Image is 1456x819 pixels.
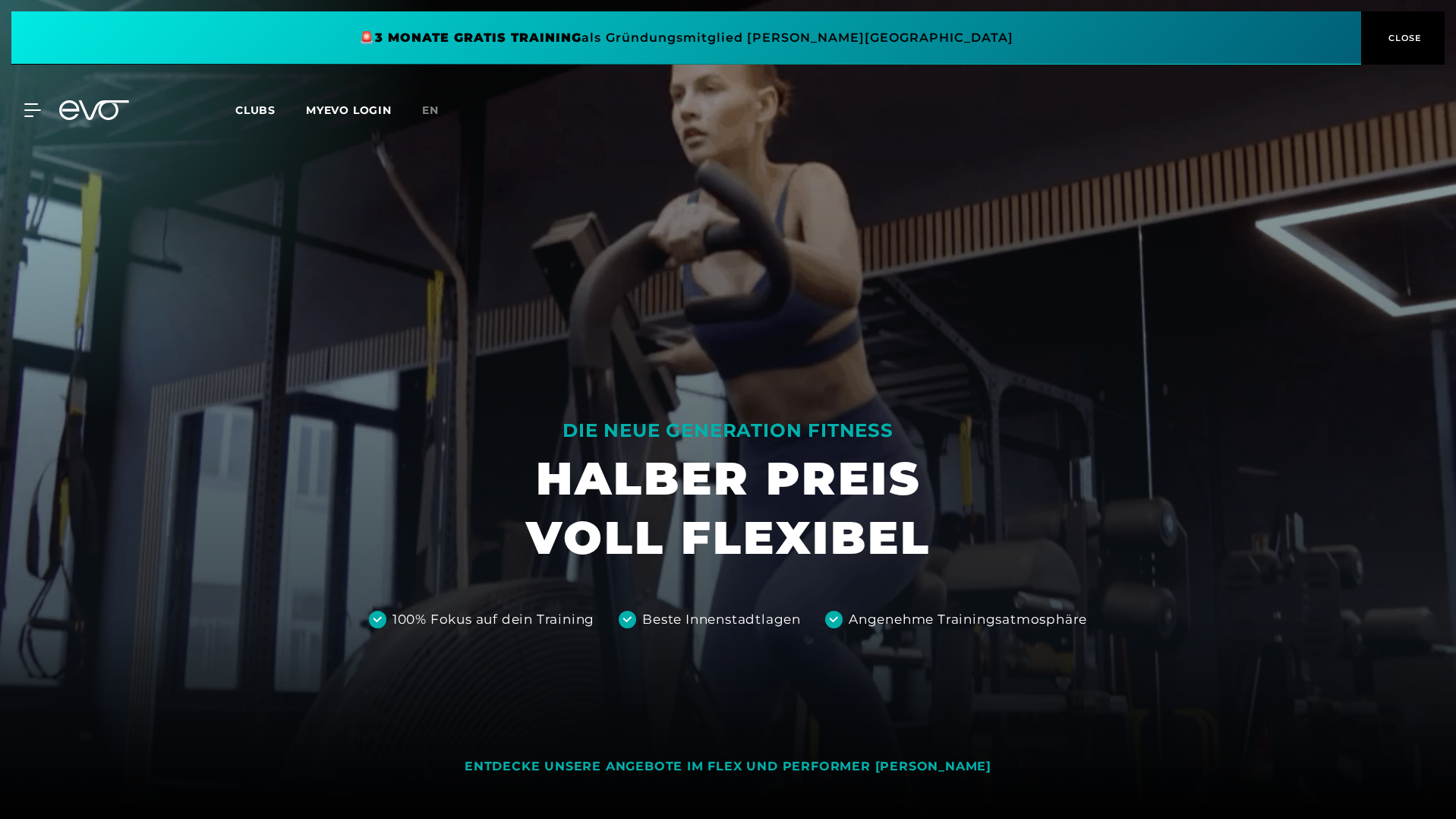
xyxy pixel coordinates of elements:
[306,103,392,117] a: MYEVO LOGIN
[235,103,306,117] a: Clubs
[422,103,439,117] span: en
[849,610,1087,630] div: Angenehme Trainingsatmosphäre
[526,419,931,443] div: DIE NEUE GENERATION FITNESS
[1361,11,1445,65] button: CLOSE
[392,610,594,630] div: 100% Fokus auf dein Training
[235,103,276,117] span: Clubs
[642,610,801,630] div: Beste Innenstadtlagen
[526,449,931,568] h1: HALBER PREIS VOLL FLEXIBEL
[1385,31,1422,45] span: CLOSE
[422,102,457,119] a: en
[465,759,991,775] div: ENTDECKE UNSERE ANGEBOTE IM FLEX UND PERFORMER [PERSON_NAME]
